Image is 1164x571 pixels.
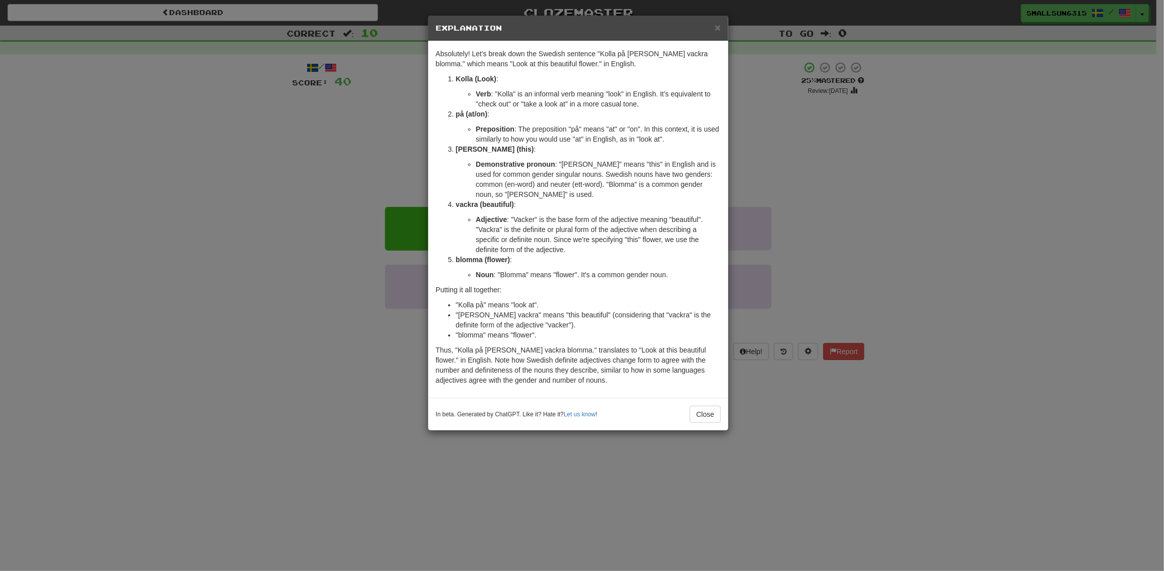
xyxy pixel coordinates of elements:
[476,124,721,144] li: : The preposition "på" means "at" or "on". In this context, it is used similarly to how you would...
[456,256,510,264] strong: blomma (flower)
[456,300,721,310] li: "Kolla på" means "look at".
[436,49,721,69] p: Absolutely! Let's break down the Swedish sentence "Kolla på [PERSON_NAME] vackra blomma." which m...
[690,406,721,423] button: Close
[476,215,507,223] strong: Adjective
[564,411,595,418] a: Let us know
[456,144,721,154] p: :
[456,330,721,340] li: "blomma" means "flower".
[476,89,721,109] li: : "Kolla" is an informal verb meaning "look" in English. It’s equivalent to "check out" or "take ...
[715,22,721,33] span: ×
[476,90,491,98] strong: Verb
[456,200,514,208] strong: vackra (beautiful)
[476,159,721,199] li: : "[PERSON_NAME]" means "this" in English and is used for common gender singular nouns. Swedish n...
[456,75,496,83] strong: Kolla (Look)
[436,410,597,419] small: In beta. Generated by ChatGPT. Like it? Hate it? !
[456,255,721,265] p: :
[436,23,721,33] h5: Explanation
[476,271,494,279] strong: Noun
[715,22,721,33] button: Close
[456,199,721,209] p: :
[436,285,721,295] p: Putting it all together:
[456,109,721,119] p: :
[456,110,487,118] strong: på (at/on)
[476,214,721,255] li: : "Vacker" is the base form of the adjective meaning "beautiful". "Vackra" is the definite or plu...
[476,125,514,133] strong: Preposition
[456,145,534,153] strong: [PERSON_NAME] (this)
[476,160,555,168] strong: Demonstrative pronoun
[456,74,721,84] p: :
[456,310,721,330] li: "[PERSON_NAME] vackra" means "this beautiful" (considering that "vackra" is the definite form of ...
[436,345,721,385] p: Thus, "Kolla på [PERSON_NAME] vackra blomma." translates to "Look at this beautiful flower." in E...
[476,270,721,280] li: : "Blomma" means "flower". It's a common gender noun.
